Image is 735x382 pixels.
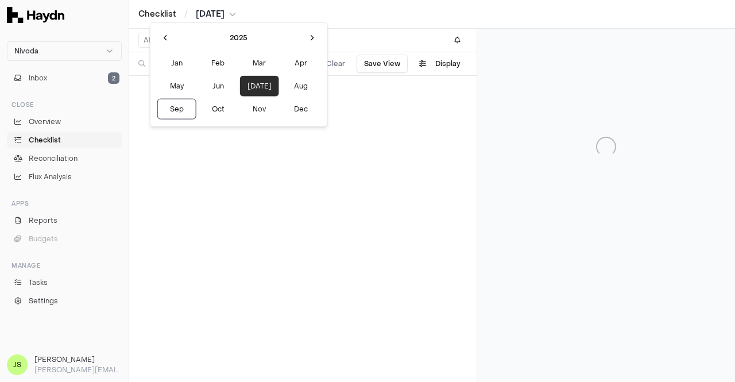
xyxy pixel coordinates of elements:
button: Jan [157,53,196,74]
button: Dec [281,99,320,119]
button: Mar [240,53,279,74]
button: Apr [281,53,320,74]
button: Feb [199,53,238,74]
span: 2025 [230,33,247,43]
button: Jun [199,76,238,97]
button: Aug [281,76,320,97]
button: Nov [240,99,279,119]
button: [DATE] [240,76,279,97]
button: May [157,76,196,97]
button: Oct [199,99,238,119]
button: Sep [157,99,196,119]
